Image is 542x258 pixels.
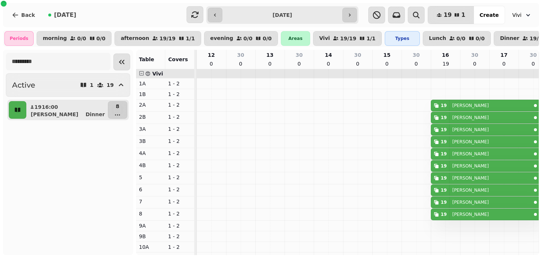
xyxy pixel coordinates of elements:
p: [PERSON_NAME] [452,211,489,217]
p: 8 [114,103,120,110]
div: 19 [441,127,447,133]
p: [PERSON_NAME] [31,111,78,118]
p: 17 [500,51,507,59]
button: morning0/00/0 [37,31,112,46]
p: Dinner [86,111,105,118]
p: 30 [237,51,244,59]
p: 19 [34,103,39,111]
p: [PERSON_NAME] [452,151,489,157]
p: 0 [413,60,419,67]
div: 19 [441,103,447,108]
span: Back [21,12,35,18]
p: 7 [139,198,162,205]
span: 1 [461,12,465,18]
p: 13 [266,51,273,59]
p: 30 [413,51,419,59]
button: Collapse sidebar [113,54,130,70]
p: 0 [501,60,507,67]
p: 1 / 1 [186,36,195,41]
div: 19 [441,163,447,169]
p: 1A [139,80,162,87]
p: 0 [472,60,478,67]
div: 19 [441,175,447,181]
p: ... [114,110,120,117]
p: 30 [296,51,302,59]
p: 0 / 0 [456,36,466,41]
p: 30 [530,51,537,59]
span: 😍 Vivi [145,71,163,77]
button: Back [6,6,41,24]
button: Create [474,6,504,24]
div: 19 [441,199,447,205]
p: [PERSON_NAME] [452,163,489,169]
p: 1 - 2 [168,80,192,87]
p: 15 [383,51,390,59]
p: 1 - 2 [168,150,192,157]
div: 19 [441,139,447,145]
p: [PERSON_NAME] [452,187,489,193]
p: evening [210,36,233,41]
span: 19 [444,12,452,18]
button: Active119 [6,73,130,97]
p: 19 / 19 [159,36,176,41]
p: 14 [325,51,332,59]
p: 0 / 0 [476,36,485,41]
p: 1 - 2 [168,198,192,205]
p: 4B [139,162,162,169]
div: Areas [281,31,310,46]
p: 16 [442,51,449,59]
div: 19 [441,211,447,217]
button: Vivi [508,8,536,22]
p: 16:00 [42,103,58,111]
p: afternoon [121,36,149,41]
p: 0 [296,60,302,67]
button: 8... [108,101,127,119]
div: 19 [441,187,447,193]
p: 3A [139,125,162,133]
p: 19 [107,82,114,88]
button: evening0/00/0 [204,31,278,46]
p: 1 - 2 [168,162,192,169]
p: 6 [139,186,162,193]
p: 5 [139,174,162,181]
div: Periods [4,31,34,46]
button: Vivi19/191/1 [313,31,382,46]
p: [PERSON_NAME] [452,103,489,108]
h2: Active [12,80,35,90]
div: Types [385,31,420,46]
p: 1 - 2 [168,137,192,145]
p: 2A [139,101,162,108]
p: 0 / 0 [263,36,272,41]
button: [DATE] [42,6,82,24]
p: [PERSON_NAME] [452,127,489,133]
p: 1 - 2 [168,210,192,217]
p: 0 / 0 [97,36,106,41]
p: 1 - 2 [168,222,192,229]
button: 191 [428,6,474,24]
p: 1 - 2 [168,91,192,98]
p: 1 - 2 [168,113,192,121]
p: Vivi [319,36,330,41]
p: 1B [139,91,162,98]
p: 1 [90,82,94,88]
p: Lunch [429,36,446,41]
p: 1 - 2 [168,125,192,133]
button: afternoon19/191/1 [114,31,201,46]
button: 1916:00[PERSON_NAME]Dinner [28,101,106,119]
p: 8 [139,210,162,217]
p: 2B [139,113,162,121]
p: [PERSON_NAME] [452,175,489,181]
p: morning [43,36,67,41]
p: 30 [471,51,478,59]
p: 9B [139,233,162,240]
p: 0 [208,60,214,67]
p: 0 [267,60,273,67]
p: 0 [325,60,331,67]
p: 0 [530,60,536,67]
span: Covers [168,56,188,62]
p: [PERSON_NAME] [452,115,489,121]
p: 0 [384,60,390,67]
div: 19 [441,115,447,121]
p: 1 / 1 [366,36,376,41]
p: 1 - 2 [168,186,192,193]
